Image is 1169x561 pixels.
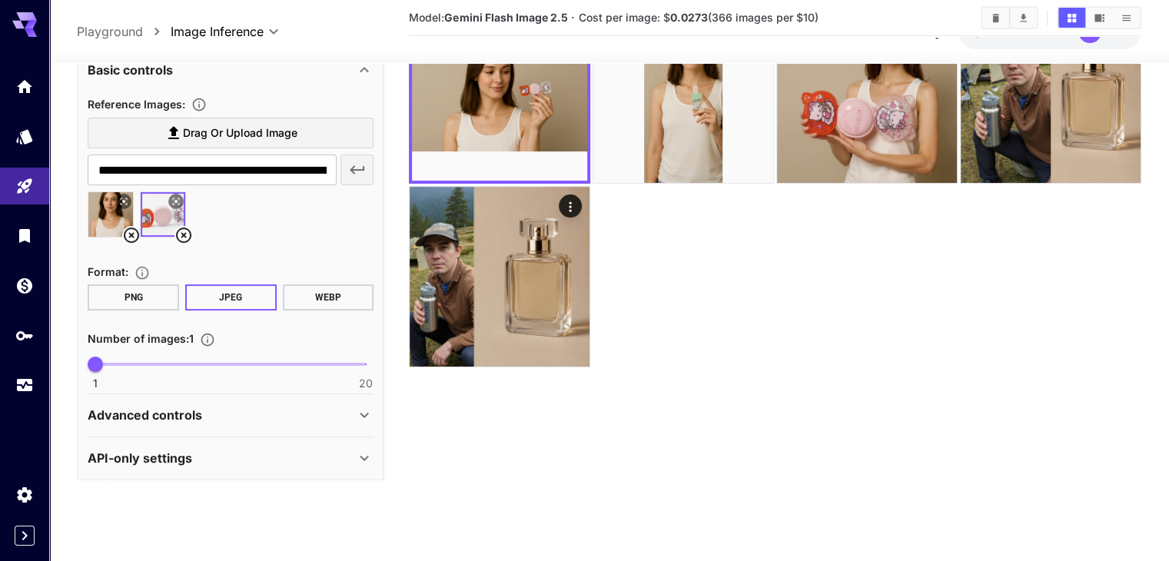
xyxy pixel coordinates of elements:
img: 9k= [410,187,589,367]
div: API-only settings [88,439,374,476]
span: 20 [359,375,373,390]
div: Settings [15,485,34,504]
span: Image Inference [171,22,264,41]
p: · [571,8,575,27]
button: Show images in list view [1113,8,1140,28]
div: Usage [15,376,34,395]
span: credits left [1012,25,1066,38]
div: Home [15,77,34,96]
button: WEBP [283,284,374,310]
span: 1 [93,375,98,390]
img: 2Q== [961,3,1141,183]
button: Expand sidebar [15,526,35,546]
button: PNG [88,284,179,310]
span: Cost per image: $ (366 images per $10) [579,11,819,24]
span: Model: [409,11,567,24]
div: Clear ImagesDownload All [981,6,1038,29]
img: Z [412,5,587,181]
p: Advanced controls [88,406,202,424]
button: Download All [1010,8,1037,28]
div: Playground [15,177,34,196]
button: Upload a reference image to guide the result. This is needed for Image-to-Image or Inpainting. Su... [185,97,213,112]
a: Playground [77,22,143,41]
b: Gemini Flash Image 2.5 [444,11,567,24]
button: Clear Images [982,8,1009,28]
button: JPEG [185,284,277,310]
button: Show images in grid view [1058,8,1085,28]
span: Reference Images : [88,97,185,110]
img: Z [777,3,957,183]
div: Actions [559,194,582,217]
button: Specify how many images to generate in a single request. Each image generation will be charged se... [194,332,221,347]
div: Basic controls [88,51,374,88]
button: Show images in video view [1086,8,1113,28]
span: Number of images : 1 [88,332,194,345]
label: Drag or upload image [88,117,374,148]
div: Library [15,226,34,245]
nav: breadcrumb [77,22,171,41]
p: Basic controls [88,60,173,78]
div: Wallet [15,276,34,295]
span: Format : [88,265,128,278]
b: 0.0273 [670,11,708,24]
img: Z [593,3,773,183]
p: API-only settings [88,448,192,466]
span: $15.20 [974,25,1012,38]
div: Show images in grid viewShow images in video viewShow images in list view [1057,6,1141,29]
div: API Keys [15,326,34,345]
span: Drag or upload image [183,123,297,142]
div: Advanced controls [88,397,374,433]
button: Choose the file format for the output image. [128,265,156,280]
div: Models [15,127,34,146]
